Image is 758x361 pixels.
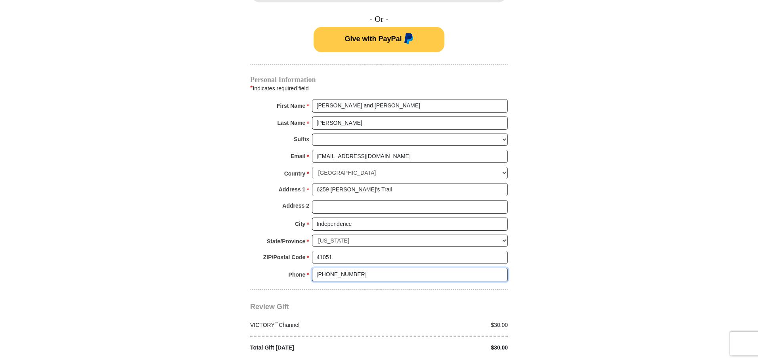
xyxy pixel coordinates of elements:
[246,321,379,329] div: VICTORY Channel
[279,184,306,195] strong: Address 1
[278,117,306,128] strong: Last Name
[250,83,508,94] div: Indicates required field
[250,303,289,311] span: Review Gift
[246,344,379,352] div: Total Gift [DATE]
[277,100,305,111] strong: First Name
[267,236,305,247] strong: State/Province
[284,168,306,179] strong: Country
[295,218,305,229] strong: City
[314,27,444,52] button: Give with PayPal
[250,76,508,83] h4: Personal Information
[291,151,305,162] strong: Email
[282,200,309,211] strong: Address 2
[379,344,512,352] div: $30.00
[402,33,413,46] img: paypal
[294,134,309,145] strong: Suffix
[275,321,279,325] sup: ™
[379,321,512,329] div: $30.00
[345,35,402,43] span: Give with PayPal
[289,269,306,280] strong: Phone
[250,14,508,24] h4: - Or -
[263,252,306,263] strong: ZIP/Postal Code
